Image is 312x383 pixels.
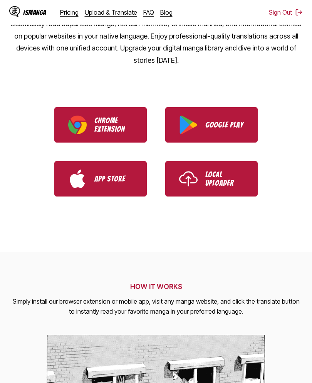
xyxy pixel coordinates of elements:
a: Pricing [60,8,79,16]
a: IsManga LogoIsManga [9,6,60,18]
a: Blog [160,8,173,16]
img: Chrome logo [68,116,87,134]
img: Google Play logo [179,116,198,134]
img: IsManga Logo [9,6,20,17]
a: Upload & Translate [85,8,137,16]
img: Sign out [295,8,303,16]
div: IsManga [23,9,46,16]
img: Upload icon [179,170,198,188]
a: Use IsManga Local Uploader [165,161,258,197]
button: Sign Out [269,8,303,16]
p: Chrome Extension [94,116,133,133]
a: FAQ [143,8,154,16]
h2: HOW IT WORKS [9,282,303,291]
p: App Store [94,175,133,183]
p: Seamlessly read Japanese manga, Korean manhwa, Chinese manhua, and international comics on popula... [9,18,303,66]
a: Download IsManga Chrome Extension [54,107,147,143]
p: Google Play [205,121,244,129]
p: Local Uploader [205,170,244,187]
p: Simply install our browser extension or mobile app, visit any manga website, and click the transl... [9,297,303,316]
img: App Store logo [68,170,87,188]
a: Download IsManga from Google Play [165,107,258,143]
a: Download IsManga from App Store [54,161,147,197]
